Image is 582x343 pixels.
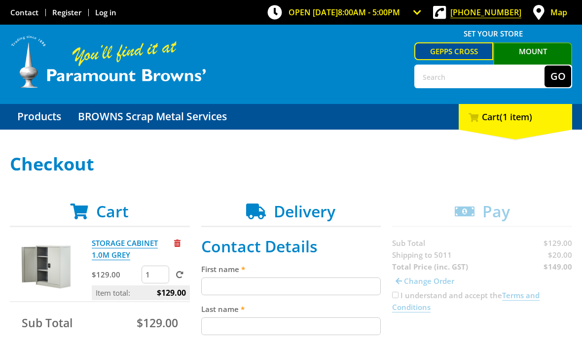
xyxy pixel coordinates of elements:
span: Sub Total [22,315,73,331]
a: Go to the BROWNS Scrap Metal Services page [71,104,234,130]
a: Remove from cart [174,238,181,248]
label: First name [201,263,381,275]
a: Mount [PERSON_NAME] [493,42,572,76]
span: $129.00 [157,285,186,300]
a: Go to the Products page [10,104,69,130]
span: OPEN [DATE] [289,7,400,18]
button: Go [545,66,571,87]
a: Log in [95,7,116,17]
a: Go to the registration page [52,7,81,17]
span: Cart [96,201,129,222]
input: Please enter your last name. [201,317,381,335]
h1: Checkout [10,154,572,174]
a: Gepps Cross [414,42,493,60]
span: $129.00 [137,315,178,331]
div: Cart [459,104,572,130]
img: Paramount Browns' [10,34,207,89]
label: Last name [201,303,381,315]
p: Item total: [92,285,190,300]
h2: Contact Details [201,237,381,256]
img: STORAGE CABINET 1.0M GREY [16,237,75,296]
span: Set your store [414,26,572,41]
span: (1 item) [500,111,532,123]
a: Go to the Contact page [10,7,38,17]
p: $129.00 [92,269,140,280]
span: Delivery [274,201,335,222]
a: STORAGE CABINET 1.0M GREY [92,238,158,260]
span: 8:00am - 5:00pm [338,7,400,18]
input: Please enter your first name. [201,277,381,295]
input: Search [415,66,545,87]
